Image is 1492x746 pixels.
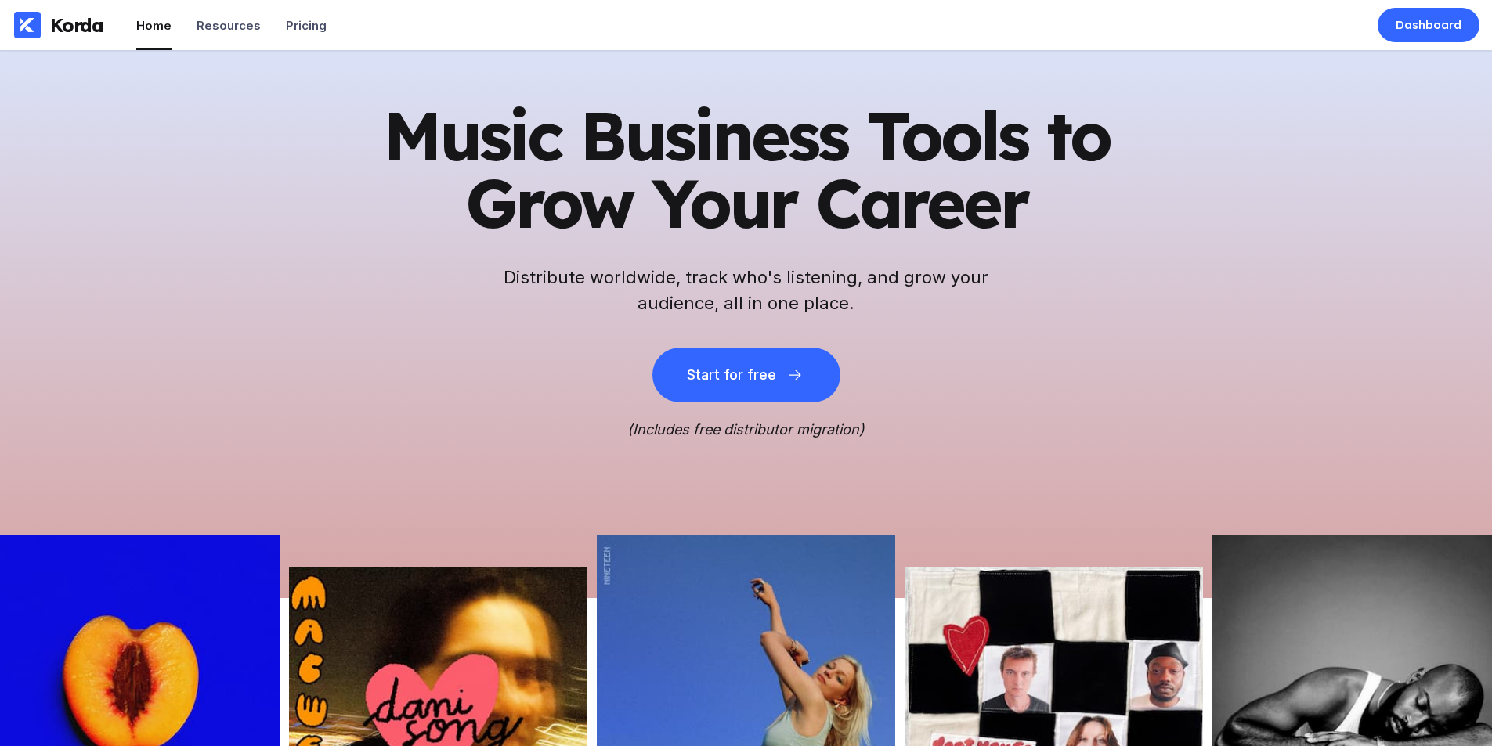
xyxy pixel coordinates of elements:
div: Pricing [286,18,327,33]
button: Start for free [652,348,840,402]
div: Home [136,18,172,33]
div: Start for free [687,367,776,383]
h1: Music Business Tools to Grow Your Career [363,102,1130,236]
i: (Includes free distributor migration) [627,421,865,438]
a: Dashboard [1378,8,1479,42]
div: Resources [197,18,261,33]
h2: Distribute worldwide, track who's listening, and grow your audience, all in one place. [496,265,997,316]
div: Korda [50,13,103,37]
div: Dashboard [1396,17,1461,33]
